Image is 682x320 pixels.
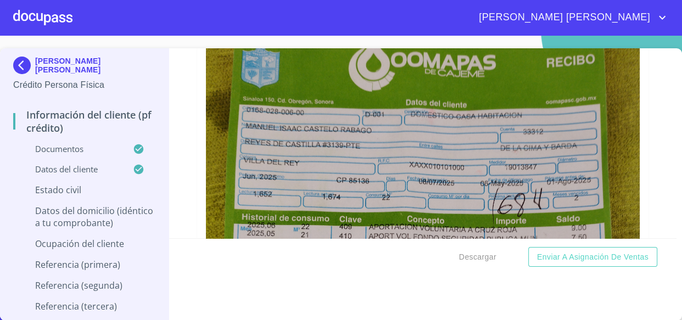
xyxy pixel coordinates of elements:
[13,238,155,250] p: Ocupación del Cliente
[528,247,657,267] button: Enviar a Asignación de Ventas
[13,205,155,229] p: Datos del domicilio (idéntico a tu comprobante)
[471,9,669,26] button: account of current user
[459,250,496,264] span: Descargar
[455,247,501,267] button: Descargar
[13,108,155,134] p: Información del cliente (PF crédito)
[13,259,155,271] p: Referencia (primera)
[13,300,155,312] p: Referencia (tercera)
[13,57,35,74] img: Docupass spot blue
[13,164,133,175] p: Datos del cliente
[13,184,155,196] p: Estado Civil
[537,250,649,264] span: Enviar a Asignación de Ventas
[13,143,133,154] p: Documentos
[13,279,155,291] p: Referencia (segunda)
[13,78,155,92] p: Crédito Persona Física
[471,9,656,26] span: [PERSON_NAME] [PERSON_NAME]
[35,57,155,74] p: [PERSON_NAME] [PERSON_NAME]
[13,57,155,78] div: [PERSON_NAME] [PERSON_NAME]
